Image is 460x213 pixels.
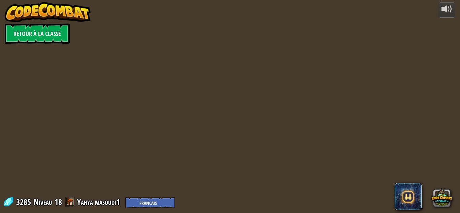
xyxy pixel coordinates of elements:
button: CodeCombat Worlds on Roblox [431,187,452,208]
a: Retour à la Classe [5,24,70,44]
span: 3285 [16,197,33,207]
a: Yahya masoudi1 [77,197,122,207]
span: 18 [55,197,62,207]
img: CodeCombat - Learn how to code by playing a game [5,2,91,22]
span: Niveau [34,197,52,208]
button: Ajuster le volume [438,2,455,18]
span: CodeCombat AI HackStack [395,183,422,210]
